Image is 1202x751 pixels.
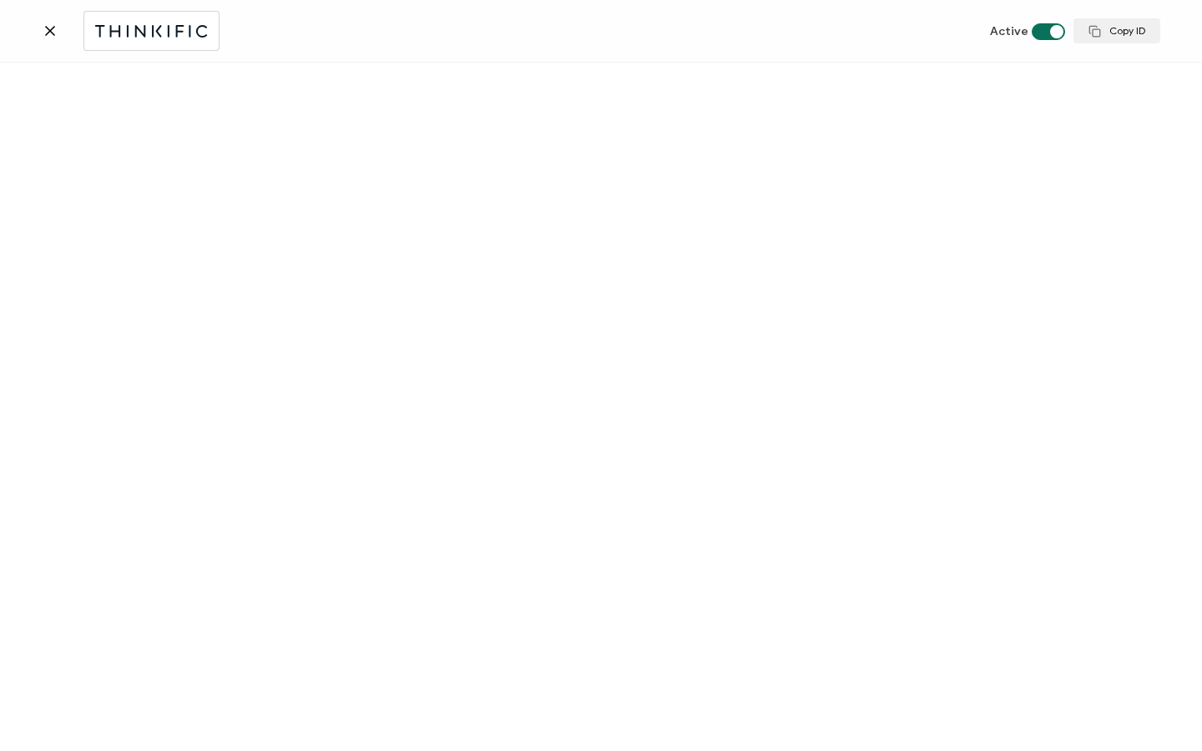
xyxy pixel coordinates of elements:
img: thinkific.svg [93,21,210,42]
iframe: Chat Widget [1119,671,1202,751]
button: Copy ID [1073,18,1160,43]
span: Active [990,24,1028,38]
span: Copy ID [1088,25,1145,38]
